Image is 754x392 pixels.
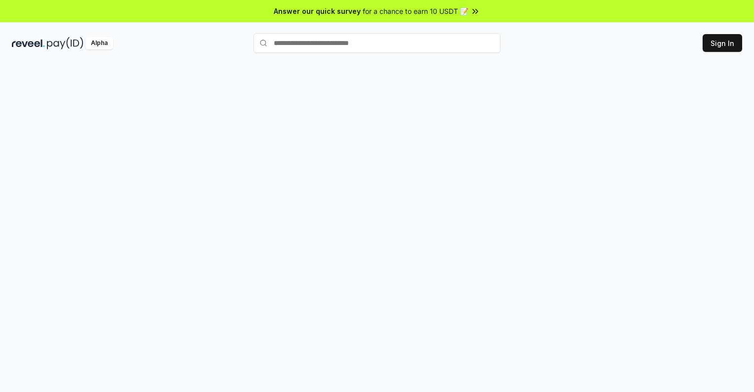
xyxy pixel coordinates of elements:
[12,37,45,49] img: reveel_dark
[363,6,468,16] span: for a chance to earn 10 USDT 📝
[85,37,113,49] div: Alpha
[274,6,361,16] span: Answer our quick survey
[703,34,742,52] button: Sign In
[47,37,84,49] img: pay_id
